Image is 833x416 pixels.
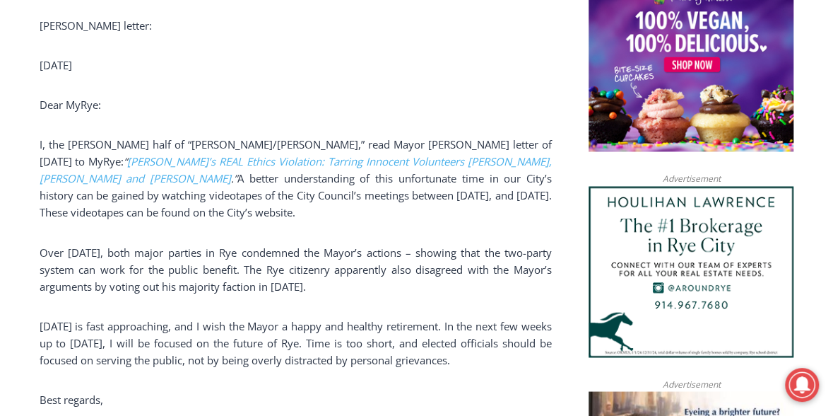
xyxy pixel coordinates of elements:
[40,154,552,185] em: “ .”
[589,186,793,357] img: Houlihan Lawrence The #1 Brokerage in Rye City
[648,377,734,391] span: Advertisement
[648,172,734,185] span: Advertisement
[370,141,655,173] span: Intern @ [DOMAIN_NAME]
[40,57,552,74] p: [DATE]
[40,391,552,408] p: Best regards,
[40,154,552,185] a: [PERSON_NAME]’s REAL Ethics Violation: Tarring Innocent Volunteers [PERSON_NAME], [PERSON_NAME] a...
[40,243,552,294] p: Over [DATE], both major parties in Rye condemned the Mayor’s actions – showing that the two-party...
[40,317,552,368] p: [DATE] is fast approaching, and I wish the Mayor a happy and healthy retirement. In the next few ...
[40,96,552,113] p: Dear MyRye:
[357,1,668,137] div: "[PERSON_NAME] and I covered the [DATE] Parade, which was a really eye opening experience as I ha...
[40,136,552,221] p: I, the [PERSON_NAME] half of “[PERSON_NAME]/[PERSON_NAME],” read Mayor [PERSON_NAME] letter of [D...
[340,137,685,176] a: Intern @ [DOMAIN_NAME]
[40,17,552,34] p: [PERSON_NAME] letter:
